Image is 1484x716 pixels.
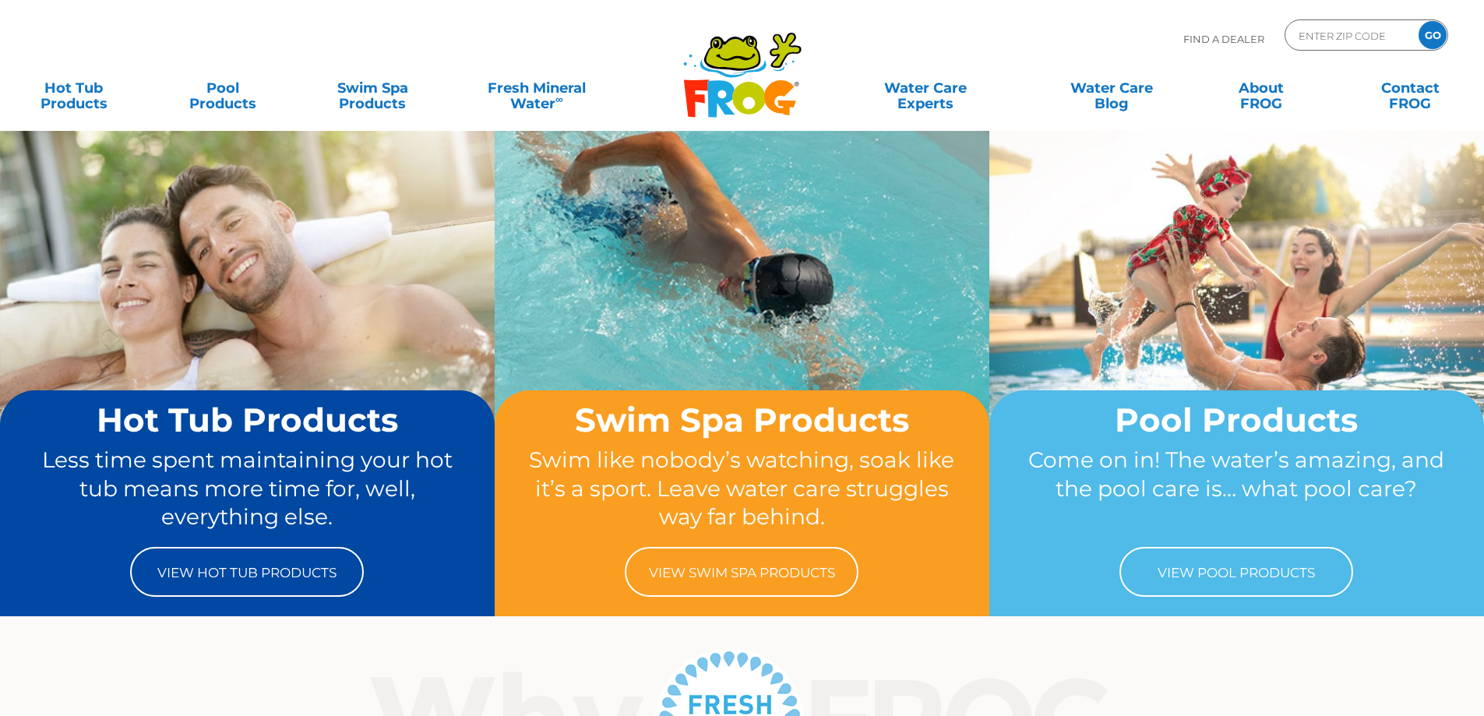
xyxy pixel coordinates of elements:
[989,130,1484,499] img: home-banner-pool-short
[1053,72,1169,104] a: Water CareBlog
[1019,446,1454,531] p: Come on in! The water’s amazing, and the pool care is… what pool care?
[30,402,465,438] h2: Hot Tub Products
[1183,19,1264,58] p: Find A Dealer
[831,72,1020,104] a: Water CareExperts
[1019,402,1454,438] h2: Pool Products
[625,547,858,597] a: View Swim Spa Products
[1352,72,1468,104] a: ContactFROG
[315,72,431,104] a: Swim SpaProducts
[524,402,960,438] h2: Swim Spa Products
[524,446,960,531] p: Swim like nobody’s watching, soak like it’s a sport. Leave water care struggles way far behind.
[1119,547,1353,597] a: View Pool Products
[555,93,563,105] sup: ∞
[165,72,281,104] a: PoolProducts
[1297,24,1402,47] input: Zip Code Form
[16,72,132,104] a: Hot TubProducts
[495,130,989,499] img: home-banner-swim-spa-short
[30,446,465,531] p: Less time spent maintaining your hot tub means more time for, well, everything else.
[1419,21,1447,49] input: GO
[130,547,364,597] a: View Hot Tub Products
[1203,72,1319,104] a: AboutFROG
[464,72,609,104] a: Fresh MineralWater∞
